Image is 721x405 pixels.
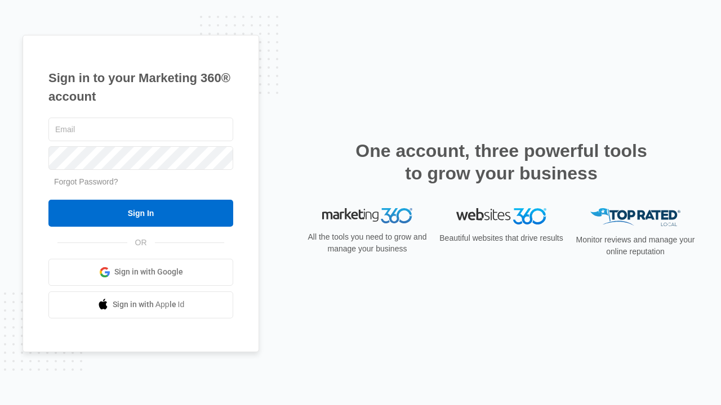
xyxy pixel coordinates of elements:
[48,200,233,227] input: Sign In
[322,208,412,224] img: Marketing 360
[114,266,183,278] span: Sign in with Google
[113,299,185,310] span: Sign in with Apple Id
[572,234,698,258] p: Monitor reviews and manage your online reputation
[48,118,233,141] input: Email
[438,232,564,244] p: Beautiful websites that drive results
[590,208,680,227] img: Top Rated Local
[352,139,651,184] h2: One account, three powerful tools to grow your business
[456,208,546,224] img: Websites 360
[48,259,233,286] a: Sign in with Google
[48,69,233,106] h1: Sign in to your Marketing 360® account
[127,237,155,249] span: OR
[48,291,233,318] a: Sign in with Apple Id
[304,231,430,255] p: All the tools you need to grow and manage your business
[54,177,118,186] a: Forgot Password?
